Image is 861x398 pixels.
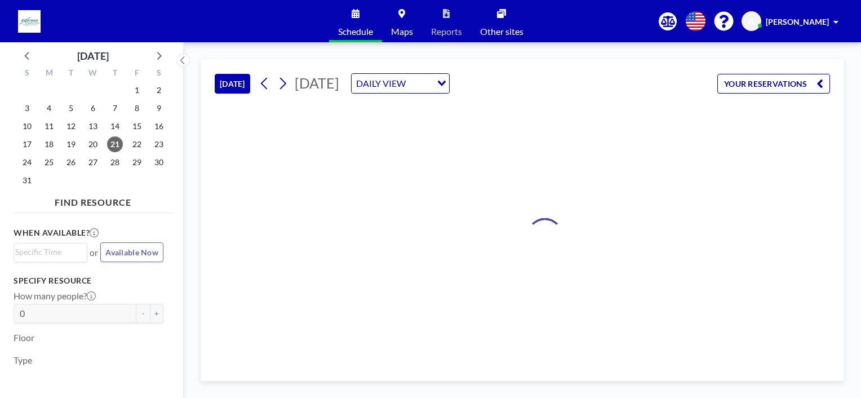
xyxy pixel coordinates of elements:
[82,67,104,81] div: W
[431,27,462,36] span: Reports
[63,118,79,134] span: Tuesday, August 12, 2025
[105,247,158,257] span: Available Now
[14,332,34,343] label: Floor
[14,244,87,260] div: Search for option
[107,136,123,152] span: Thursday, August 21, 2025
[352,74,449,93] div: Search for option
[41,118,57,134] span: Monday, August 11, 2025
[19,173,35,188] span: Sunday, August 31, 2025
[15,246,81,258] input: Search for option
[100,242,163,262] button: Available Now
[19,118,35,134] span: Sunday, August 10, 2025
[14,276,163,286] h3: Specify resource
[107,154,123,170] span: Thursday, August 28, 2025
[295,74,339,91] span: [DATE]
[41,154,57,170] span: Monday, August 25, 2025
[63,100,79,116] span: Tuesday, August 5, 2025
[748,16,755,26] span: JL
[136,304,150,323] button: -
[129,136,145,152] span: Friday, August 22, 2025
[63,154,79,170] span: Tuesday, August 26, 2025
[14,290,96,302] label: How many people?
[409,76,430,91] input: Search for option
[19,100,35,116] span: Sunday, August 3, 2025
[85,136,101,152] span: Wednesday, August 20, 2025
[18,10,41,33] img: organization-logo
[480,27,523,36] span: Other sites
[16,67,38,81] div: S
[391,27,413,36] span: Maps
[19,154,35,170] span: Sunday, August 24, 2025
[717,74,830,94] button: YOUR RESERVATIONS
[151,100,167,116] span: Saturday, August 9, 2025
[14,355,32,366] label: Type
[19,136,35,152] span: Sunday, August 17, 2025
[126,67,148,81] div: F
[85,118,101,134] span: Wednesday, August 13, 2025
[129,118,145,134] span: Friday, August 15, 2025
[151,154,167,170] span: Saturday, August 30, 2025
[148,67,170,81] div: S
[104,67,126,81] div: T
[107,118,123,134] span: Thursday, August 14, 2025
[129,100,145,116] span: Friday, August 8, 2025
[85,154,101,170] span: Wednesday, August 27, 2025
[215,74,250,94] button: [DATE]
[60,67,82,81] div: T
[766,17,829,26] span: [PERSON_NAME]
[41,100,57,116] span: Monday, August 4, 2025
[151,82,167,98] span: Saturday, August 2, 2025
[41,136,57,152] span: Monday, August 18, 2025
[129,154,145,170] span: Friday, August 29, 2025
[151,118,167,134] span: Saturday, August 16, 2025
[90,247,98,258] span: or
[107,100,123,116] span: Thursday, August 7, 2025
[14,192,172,208] h4: FIND RESOURCE
[354,76,408,91] span: DAILY VIEW
[338,27,373,36] span: Schedule
[85,100,101,116] span: Wednesday, August 6, 2025
[151,136,167,152] span: Saturday, August 23, 2025
[63,136,79,152] span: Tuesday, August 19, 2025
[129,82,145,98] span: Friday, August 1, 2025
[77,48,109,64] div: [DATE]
[38,67,60,81] div: M
[150,304,163,323] button: +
